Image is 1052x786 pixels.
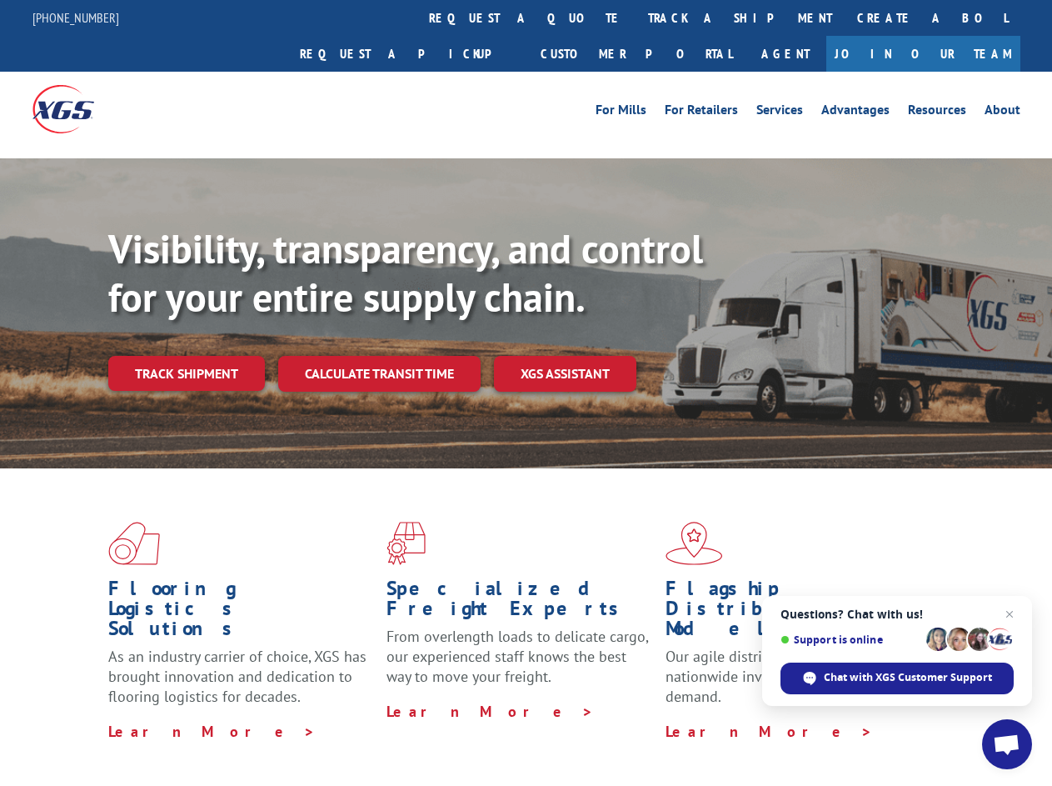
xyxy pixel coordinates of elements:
a: For Retailers [665,103,738,122]
a: Track shipment [108,356,265,391]
a: [PHONE_NUMBER] [32,9,119,26]
a: Request a pickup [287,36,528,72]
span: Support is online [780,633,920,646]
span: Close chat [1000,604,1020,624]
span: Chat with XGS Customer Support [824,670,992,685]
a: Services [756,103,803,122]
a: XGS ASSISTANT [494,356,636,392]
a: Calculate transit time [278,356,481,392]
h1: Flooring Logistics Solutions [108,578,374,647]
p: From overlength loads to delicate cargo, our experienced staff knows the best way to move your fr... [386,627,652,701]
a: Customer Portal [528,36,745,72]
a: About [985,103,1020,122]
div: Chat with XGS Customer Support [780,663,1014,694]
a: Learn More > [386,702,594,721]
a: Join Our Team [826,36,1020,72]
span: As an industry carrier of choice, XGS has brought innovation and dedication to flooring logistics... [108,647,366,706]
img: xgs-icon-total-supply-chain-intelligence-red [108,522,160,565]
a: Resources [908,103,966,122]
a: Learn More > [666,722,873,741]
a: Learn More > [108,722,316,741]
div: Open chat [982,719,1032,769]
h1: Specialized Freight Experts [386,578,652,627]
h1: Flagship Distribution Model [666,578,931,647]
span: Questions? Chat with us! [780,608,1014,621]
a: For Mills [596,103,646,122]
img: xgs-icon-focused-on-flooring-red [386,522,426,565]
b: Visibility, transparency, and control for your entire supply chain. [108,223,703,323]
span: Our agile distribution network gives you nationwide inventory management on demand. [666,647,926,706]
a: Agent [745,36,826,72]
a: Advantages [821,103,890,122]
img: xgs-icon-flagship-distribution-model-red [666,522,723,565]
